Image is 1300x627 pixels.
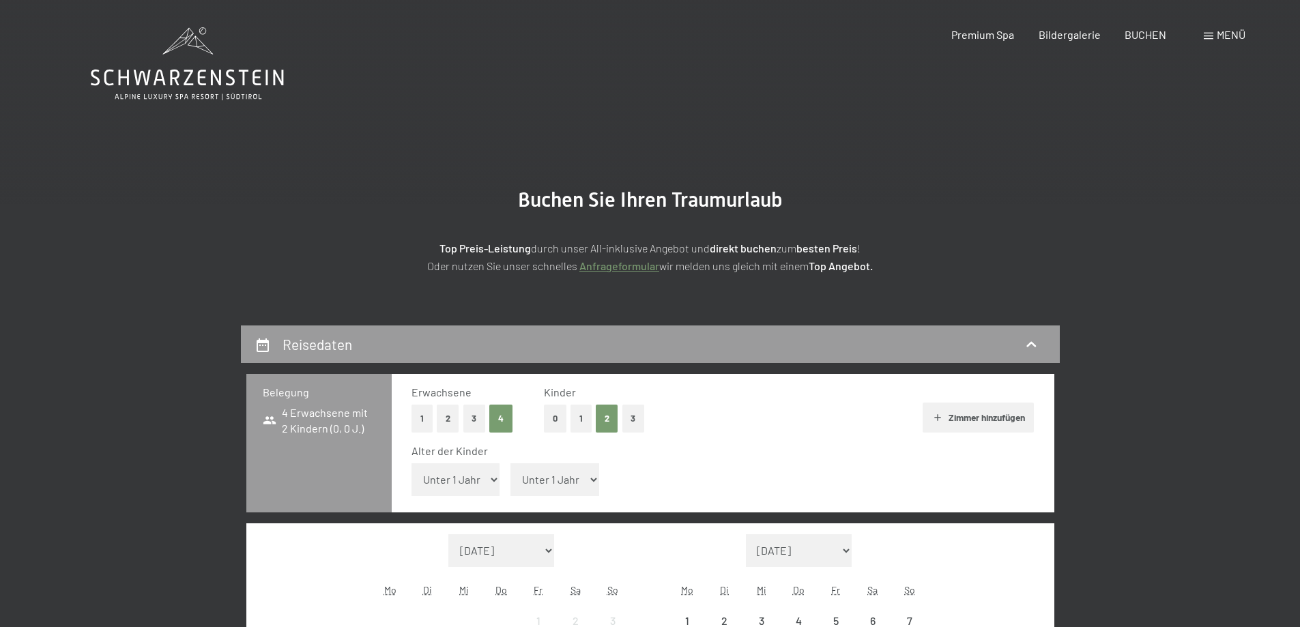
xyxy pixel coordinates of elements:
button: Zimmer hinzufügen [923,403,1034,433]
abbr: Samstag [867,584,878,596]
h2: Reisedaten [283,336,352,353]
div: Alter der Kinder [411,443,1024,458]
strong: Top Angebot. [809,259,873,272]
button: 1 [570,405,592,433]
abbr: Dienstag [720,584,729,596]
abbr: Sonntag [904,584,915,596]
span: Kinder [544,385,576,398]
abbr: Dienstag [423,584,432,596]
span: 4 Erwachsene mit 2 Kindern (0, 0 J.) [263,405,375,436]
abbr: Sonntag [607,584,618,596]
abbr: Samstag [570,584,581,596]
strong: direkt buchen [710,242,777,254]
abbr: Donnerstag [793,584,805,596]
button: 3 [622,405,645,433]
strong: besten Preis [796,242,857,254]
button: 2 [437,405,459,433]
button: 2 [596,405,618,433]
button: 3 [463,405,486,433]
span: Buchen Sie Ihren Traumurlaub [518,188,783,212]
a: Bildergalerie [1039,28,1101,41]
abbr: Montag [681,584,693,596]
abbr: Mittwoch [757,584,766,596]
a: Premium Spa [951,28,1014,41]
abbr: Freitag [831,584,840,596]
a: BUCHEN [1125,28,1166,41]
abbr: Donnerstag [495,584,507,596]
a: Anfrageformular [579,259,659,272]
span: Menü [1217,28,1245,41]
button: 0 [544,405,566,433]
abbr: Montag [384,584,396,596]
h3: Belegung [263,385,375,400]
span: Erwachsene [411,385,472,398]
button: 1 [411,405,433,433]
p: durch unser All-inklusive Angebot und zum ! Oder nutzen Sie unser schnelles wir melden uns gleich... [309,239,992,274]
abbr: Freitag [534,584,543,596]
button: 4 [489,405,512,433]
abbr: Mittwoch [459,584,469,596]
strong: Top Preis-Leistung [439,242,531,254]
